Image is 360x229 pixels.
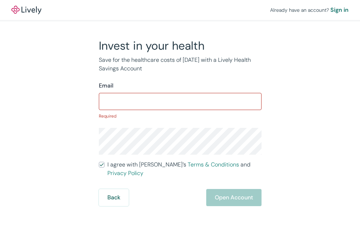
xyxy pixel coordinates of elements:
[99,113,262,119] p: Required
[99,56,262,73] p: Save for the healthcare costs of [DATE] with a Lively Health Savings Account
[330,6,349,14] a: Sign in
[107,169,143,177] a: Privacy Policy
[11,6,41,14] a: LivelyLively
[270,6,349,14] div: Already have an account?
[99,81,113,90] label: Email
[11,6,41,14] img: Lively
[107,160,262,178] span: I agree with [PERSON_NAME]’s and
[188,161,239,168] a: Terms & Conditions
[99,39,262,53] h2: Invest in your health
[99,189,129,206] button: Back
